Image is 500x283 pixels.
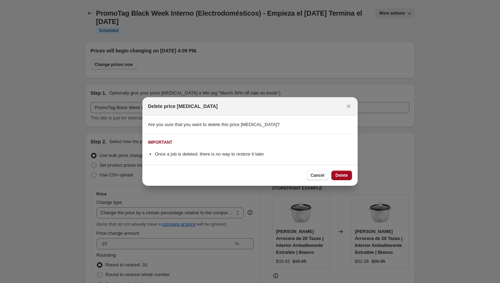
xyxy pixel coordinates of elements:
button: Delete [331,170,352,180]
div: IMPORTANT [148,140,172,145]
button: Close [344,101,353,111]
li: Once a job is deleted, there is no way to restore it later [155,151,352,158]
button: Cancel [307,170,328,180]
span: Are you sure that you want to delete this price [MEDICAL_DATA]? [148,122,280,127]
h2: Delete price [MEDICAL_DATA] [148,103,218,110]
span: Cancel [311,173,324,178]
span: Delete [335,173,348,178]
